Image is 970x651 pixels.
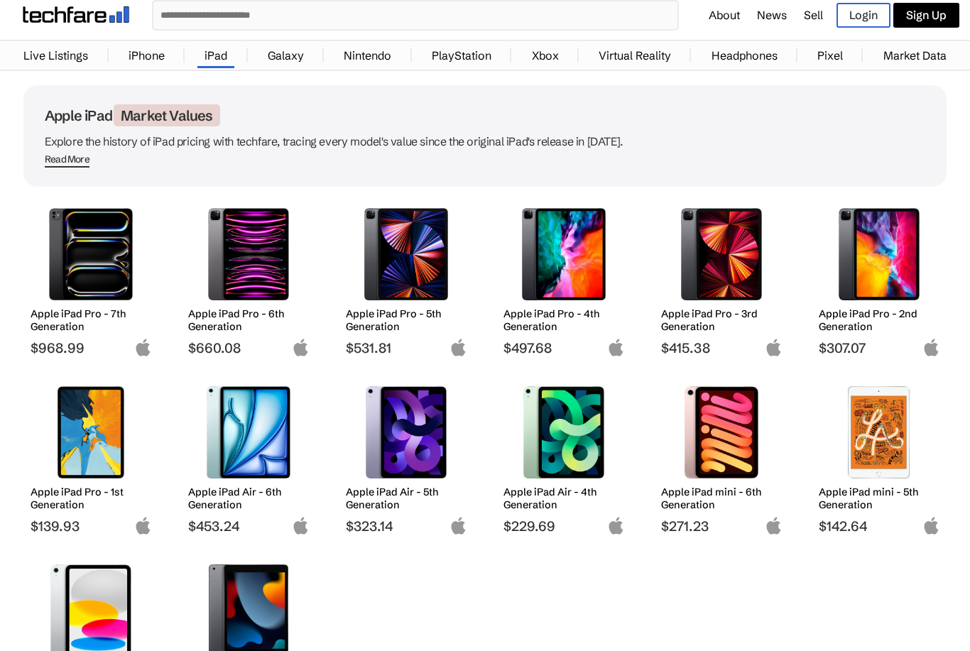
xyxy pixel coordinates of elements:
[503,518,625,535] span: $229.69
[188,486,310,511] h2: Apple iPad Air - 6th Generation
[346,486,467,511] h2: Apple iPad Air - 5th Generation
[704,41,785,70] a: Headphones
[514,208,614,300] img: Apple iPad Pro 4th Generation
[661,307,783,333] h2: Apple iPad Pro - 3rd Generation
[23,6,129,23] img: techfare logo
[757,8,787,22] a: News
[607,339,625,356] img: apple-logo
[837,3,890,28] a: Login
[503,486,625,511] h2: Apple iPad Air - 4th Generation
[661,486,783,511] h2: Apple iPad mini - 6th Generation
[41,386,141,478] img: Apple iPad Pro 1st Generation
[23,379,158,535] a: Apple iPad Pro 1st Generation Apple iPad Pro - 1st Generation $139.93 apple-logo
[45,106,925,124] h1: Apple iPad
[339,201,474,356] a: Apple iPad Pro 5th Generation Apple iPad Pro - 5th Generation $531.81 apple-logo
[346,518,467,535] span: $323.14
[525,41,566,70] a: Xbox
[514,386,614,478] img: Apple iPad Air 4th Generation
[496,379,631,535] a: Apple iPad Air 4th Generation Apple iPad Air - 4th Generation $229.69 apple-logo
[346,339,467,356] span: $531.81
[804,8,823,22] a: Sell
[425,41,498,70] a: PlayStation
[661,518,783,535] span: $271.23
[356,208,457,300] img: Apple iPad Pro 5th Generation
[819,486,940,511] h2: Apple iPad mini - 5th Generation
[672,208,772,300] img: Apple iPad Pro 3rd Generation
[199,386,299,478] img: Apple iPad Air 6th Generation
[765,517,783,535] img: apple-logo
[819,307,940,333] h2: Apple iPad Pro - 2nd Generation
[16,41,95,70] a: Live Listings
[607,517,625,535] img: apple-logo
[449,339,467,356] img: apple-logo
[819,339,940,356] span: $307.07
[496,201,631,356] a: Apple iPad Pro 4th Generation Apple iPad Pro - 4th Generation $497.68 apple-logo
[31,518,152,535] span: $139.93
[829,208,930,300] img: Apple iPad Pro 2nd Generation
[503,307,625,333] h2: Apple iPad Pro - 4th Generation
[181,379,316,535] a: Apple iPad Air 6th Generation Apple iPad Air - 6th Generation $453.24 apple-logo
[31,486,152,511] h2: Apple iPad Pro - 1st Generation
[654,201,789,356] a: Apple iPad Pro 3rd Generation Apple iPad Pro - 3rd Generation $415.38 apple-logo
[356,386,457,478] img: Apple iPad Air 5th Generation
[23,201,158,356] a: Apple iPad Pro 7th Generation Apple iPad Pro - 7th Generation $968.99 apple-logo
[188,307,310,333] h2: Apple iPad Pro - 6th Generation
[922,517,940,535] img: apple-logo
[592,41,678,70] a: Virtual Reality
[292,517,310,535] img: apple-logo
[261,41,311,70] a: Galaxy
[41,208,141,300] img: Apple iPad Pro 7th Generation
[114,104,220,126] span: Market Values
[45,131,925,151] p: Explore the history of iPad pricing with techfare, tracing every model's value since the original...
[654,379,789,535] a: Apple iPad mini 6th Generation Apple iPad mini - 6th Generation $271.23 apple-logo
[31,339,152,356] span: $968.99
[812,379,947,535] a: Apple iPad mini 5th Generation Apple iPad mini - 5th Generation $142.64 apple-logo
[672,386,772,478] img: Apple iPad mini 6th Generation
[449,517,467,535] img: apple-logo
[292,339,310,356] img: apple-logo
[121,41,172,70] a: iPhone
[876,41,954,70] a: Market Data
[829,386,930,478] img: Apple iPad mini 5th Generation
[188,339,310,356] span: $660.08
[922,339,940,356] img: apple-logo
[339,379,474,535] a: Apple iPad Air 5th Generation Apple iPad Air - 5th Generation $323.14 apple-logo
[134,517,152,535] img: apple-logo
[661,339,783,356] span: $415.38
[503,339,625,356] span: $497.68
[819,518,940,535] span: $142.64
[765,339,783,356] img: apple-logo
[188,518,310,535] span: $453.24
[181,201,316,356] a: Apple iPad Pro 6th Generation Apple iPad Pro - 6th Generation $660.08 apple-logo
[45,153,89,168] span: Read More
[812,201,947,356] a: Apple iPad Pro 2nd Generation Apple iPad Pro - 2nd Generation $307.07 apple-logo
[346,307,467,333] h2: Apple iPad Pro - 5th Generation
[337,41,398,70] a: Nintendo
[197,41,234,70] a: iPad
[134,339,152,356] img: apple-logo
[893,3,959,28] a: Sign Up
[31,307,152,333] h2: Apple iPad Pro - 7th Generation
[709,8,740,22] a: About
[810,41,850,70] a: Pixel
[45,153,89,165] div: Read More
[199,208,299,300] img: Apple iPad Pro 6th Generation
